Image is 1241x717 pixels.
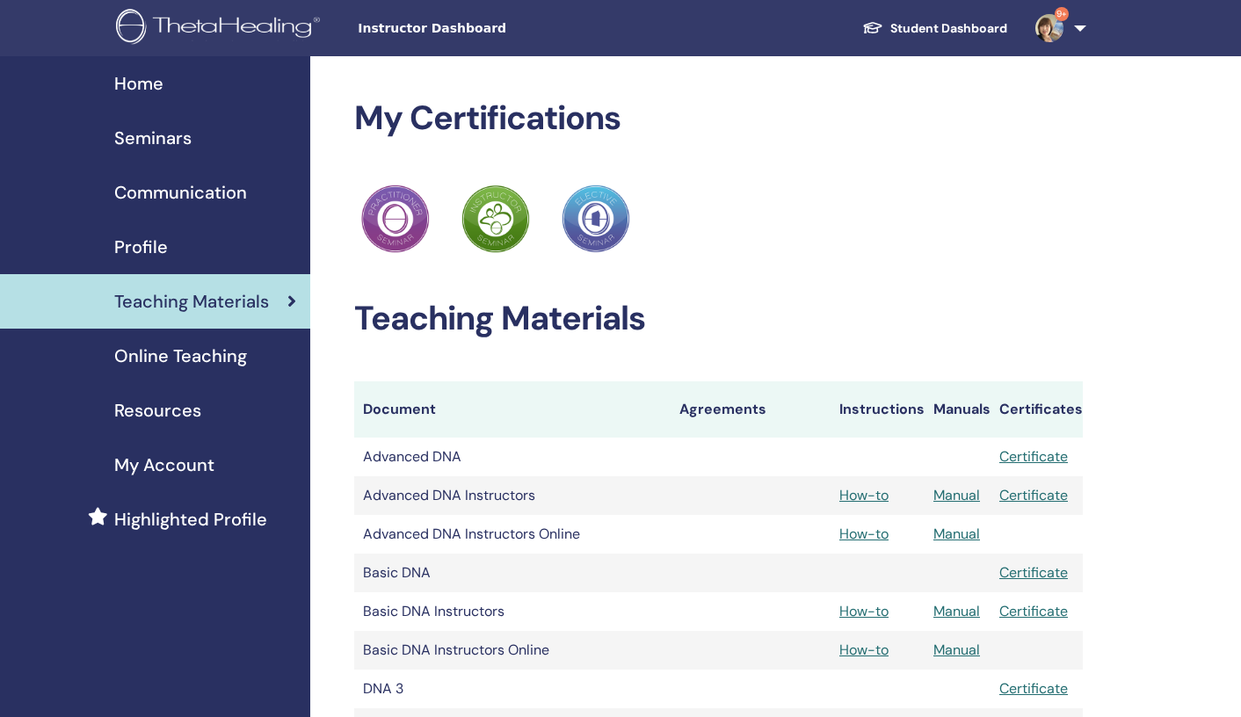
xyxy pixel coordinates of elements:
[999,447,1068,466] a: Certificate
[354,381,671,438] th: Document
[839,602,889,620] a: How-to
[1035,14,1063,42] img: default.jpg
[839,486,889,504] a: How-to
[461,185,530,253] img: Practitioner
[999,679,1068,698] a: Certificate
[354,438,671,476] td: Advanced DNA
[354,670,671,708] td: DNA 3
[933,486,980,504] a: Manual
[114,452,214,478] span: My Account
[361,185,430,253] img: Practitioner
[114,125,192,151] span: Seminars
[933,602,980,620] a: Manual
[354,631,671,670] td: Basic DNA Instructors Online
[114,288,269,315] span: Teaching Materials
[354,554,671,592] td: Basic DNA
[862,20,883,35] img: graduation-cap-white.svg
[999,602,1068,620] a: Certificate
[354,299,1083,339] h2: Teaching Materials
[671,381,831,438] th: Agreements
[114,70,163,97] span: Home
[354,98,1083,139] h2: My Certifications
[114,343,247,369] span: Online Teaching
[933,525,980,543] a: Manual
[1055,7,1069,21] span: 9+
[114,179,247,206] span: Communication
[116,9,326,48] img: logo.png
[925,381,991,438] th: Manuals
[999,563,1068,582] a: Certificate
[354,476,671,515] td: Advanced DNA Instructors
[999,486,1068,504] a: Certificate
[839,641,889,659] a: How-to
[354,515,671,554] td: Advanced DNA Instructors Online
[358,19,621,38] span: Instructor Dashboard
[114,506,267,532] span: Highlighted Profile
[831,381,925,438] th: Instructions
[114,234,168,260] span: Profile
[848,12,1021,45] a: Student Dashboard
[839,525,889,543] a: How-to
[562,185,630,253] img: Practitioner
[933,641,980,659] a: Manual
[354,592,671,631] td: Basic DNA Instructors
[114,397,201,424] span: Resources
[991,381,1083,438] th: Certificates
